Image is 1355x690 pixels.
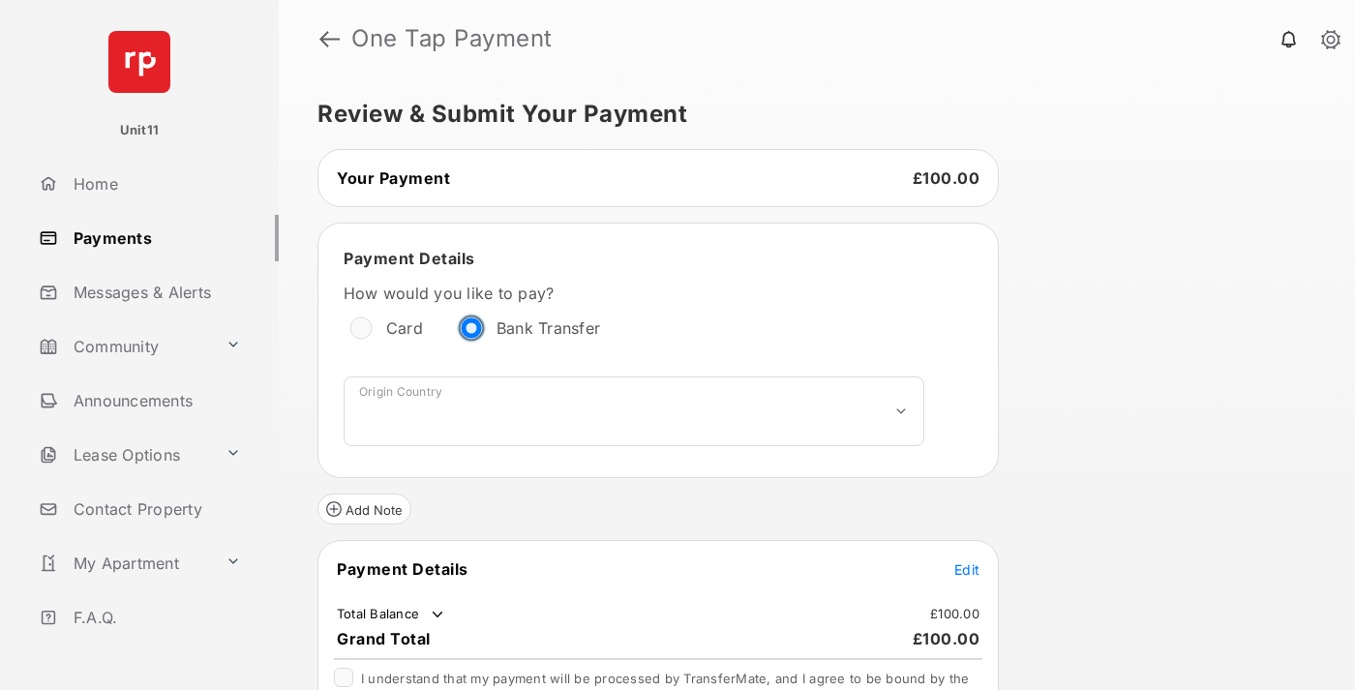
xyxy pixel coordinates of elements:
span: Edit [954,561,979,578]
span: Grand Total [337,629,431,648]
a: Contact Property [31,486,279,532]
strong: One Tap Payment [351,27,553,50]
a: Messages & Alerts [31,269,279,315]
a: Home [31,161,279,207]
td: Total Balance [336,605,447,624]
label: Bank Transfer [497,318,600,338]
a: F.A.Q. [31,594,279,641]
h5: Review & Submit Your Payment [317,103,1301,126]
a: Announcements [31,377,279,424]
span: £100.00 [913,629,980,648]
span: £100.00 [913,168,980,188]
a: Payments [31,215,279,261]
label: Card [386,318,423,338]
span: Your Payment [337,168,450,188]
button: Edit [954,559,979,579]
span: Payment Details [337,559,468,579]
p: Unit11 [120,121,160,140]
td: £100.00 [929,605,980,622]
label: How would you like to pay? [344,284,924,303]
img: svg+xml;base64,PHN2ZyB4bWxucz0iaHR0cDovL3d3dy53My5vcmcvMjAwMC9zdmciIHdpZHRoPSI2NCIgaGVpZ2h0PSI2NC... [108,31,170,93]
span: Payment Details [344,249,475,268]
button: Add Note [317,494,411,525]
a: Lease Options [31,432,218,478]
a: My Apartment [31,540,218,586]
a: Community [31,323,218,370]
